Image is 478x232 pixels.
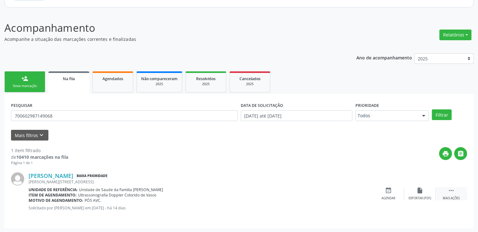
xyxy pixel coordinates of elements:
label: DATA DE SOLICITAÇÃO [241,101,283,110]
i: event_available [385,187,392,194]
div: Página 1 de 1 [11,160,68,166]
span: Resolvidos [196,76,216,81]
div: 2025 [234,82,266,86]
span: Cancelados [239,76,261,81]
div: Exportar (PDF) [409,196,431,201]
button:  [454,147,467,160]
span: Não compareceram [141,76,178,81]
b: Item de agendamento: [29,192,77,198]
span: Ultrassonografia Doppler Colorido de Vasos [78,192,157,198]
i: insert_drive_file [416,187,423,194]
span: PÓS AVC. [85,198,101,203]
div: Nova marcação [9,84,41,88]
i: keyboard_arrow_down [38,132,45,139]
div: [PERSON_NAME][STREET_ADDRESS] [29,179,373,185]
span: Baixa Prioridade [75,173,109,179]
span: Na fila [63,76,75,81]
a: [PERSON_NAME] [29,172,73,179]
p: Acompanhe a situação das marcações correntes e finalizadas [4,36,333,42]
button: Relatórios [439,30,471,40]
p: Solicitado por [PERSON_NAME] em [DATE] - há 14 dias [29,205,373,211]
button: print [439,147,452,160]
div: 2025 [190,82,222,86]
span: Agendados [102,76,123,81]
div: 2025 [141,82,178,86]
b: Motivo de agendamento: [29,198,83,203]
input: Nome, CNS [11,110,238,121]
div: Mais ações [443,196,460,201]
i: print [442,150,449,157]
span: Todos [358,113,416,119]
img: img [11,172,24,185]
p: Acompanhamento [4,20,333,36]
div: de [11,154,68,160]
span: Unidade de Saude da Familia [PERSON_NAME] [79,187,163,192]
div: Agendar [382,196,395,201]
p: Ano de acompanhamento [356,53,412,61]
div: person_add [21,75,28,82]
strong: 10410 marcações na fila [16,154,68,160]
i:  [448,187,455,194]
button: Filtrar [432,109,452,120]
b: Unidade de referência: [29,187,78,192]
i:  [457,150,464,157]
button: Mais filtroskeyboard_arrow_down [11,130,48,141]
label: PESQUISAR [11,101,32,110]
div: 1 item filtrado [11,147,68,154]
input: Selecione um intervalo [241,110,352,121]
label: Prioridade [355,101,379,110]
